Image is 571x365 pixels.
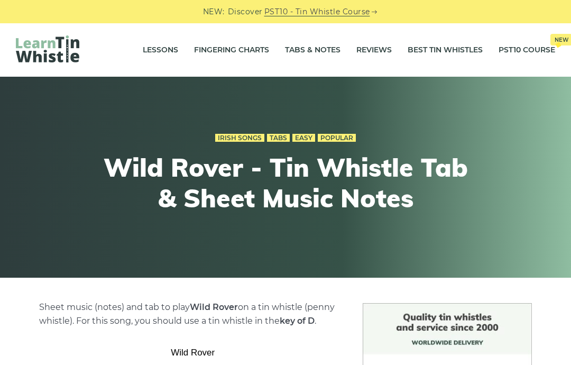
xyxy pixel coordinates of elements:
[190,302,238,312] strong: Wild Rover
[408,37,483,63] a: Best Tin Whistles
[280,316,315,326] strong: key of D
[356,37,392,63] a: Reviews
[318,134,356,142] a: Popular
[499,37,555,63] a: PST10 CourseNew
[215,134,264,142] a: Irish Songs
[194,37,269,63] a: Fingering Charts
[39,300,347,328] p: Sheet music (notes) and tab to play on a tin whistle (penny whistle). For this song, you should u...
[285,37,340,63] a: Tabs & Notes
[292,134,315,142] a: Easy
[143,37,178,63] a: Lessons
[267,134,290,142] a: Tabs
[91,152,480,213] h1: Wild Rover - Tin Whistle Tab & Sheet Music Notes
[16,35,79,62] img: LearnTinWhistle.com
